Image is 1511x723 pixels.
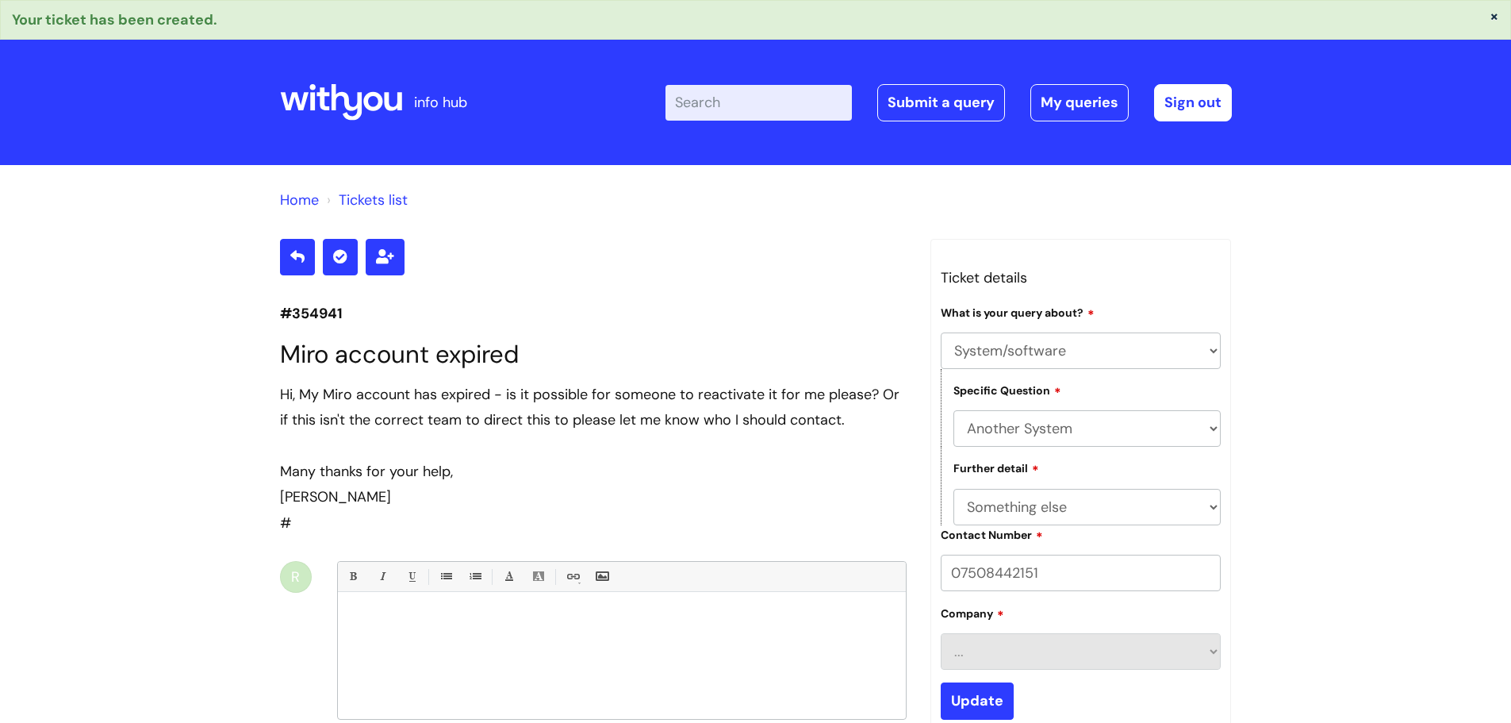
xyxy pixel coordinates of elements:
[592,567,612,586] a: Insert Image...
[562,567,582,586] a: Link
[343,567,362,586] a: Bold (Ctrl-B)
[499,567,519,586] a: Font Color
[1030,84,1129,121] a: My queries
[941,265,1221,290] h3: Ticket details
[280,190,319,210] a: Home
[953,382,1061,398] label: Specific Question
[665,84,1232,121] div: | -
[941,304,1095,320] label: What is your query about?
[941,605,1004,621] label: Company
[280,382,907,536] div: #
[953,460,1039,475] label: Further detail
[372,567,392,586] a: Italic (Ctrl-I)
[528,567,548,586] a: Back Color
[280,561,312,593] div: R
[280,187,319,213] li: Solution home
[323,187,408,213] li: Tickets list
[401,567,421,586] a: Underline(Ctrl-U)
[339,190,408,210] a: Tickets list
[1490,9,1499,23] button: ×
[414,90,467,115] p: info hub
[280,301,907,326] p: #354941
[435,567,455,586] a: • Unordered List (Ctrl-Shift-7)
[665,85,852,120] input: Search
[280,484,907,510] div: [PERSON_NAME]
[465,567,485,586] a: 1. Ordered List (Ctrl-Shift-8)
[941,526,1043,542] label: Contact Number
[280,459,907,484] div: Many thanks for your help,
[280,382,907,433] div: Hi, My Miro account has expired - is it possible for someone to reactivate it for me please? Or i...
[941,683,1014,719] input: Update
[1154,84,1232,121] a: Sign out
[877,84,1005,121] a: Submit a query
[280,340,907,369] h1: Miro account expired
